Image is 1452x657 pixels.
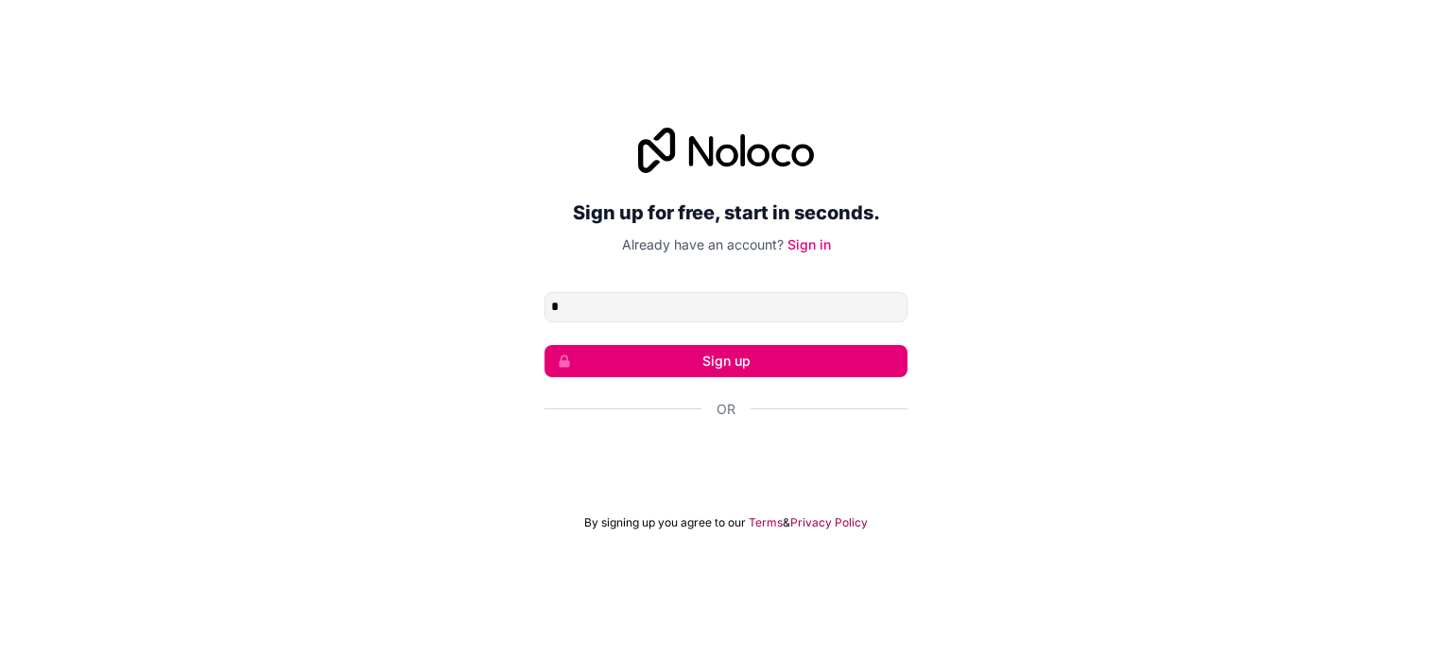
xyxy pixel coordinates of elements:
[790,515,868,530] a: Privacy Policy
[787,236,831,252] a: Sign in
[544,292,907,322] input: Email address
[717,400,735,419] span: Or
[622,236,784,252] span: Already have an account?
[544,345,907,377] button: Sign up
[749,515,783,530] a: Terms
[584,515,746,530] span: By signing up you agree to our
[783,515,790,530] span: &
[544,196,907,230] h2: Sign up for free, start in seconds.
